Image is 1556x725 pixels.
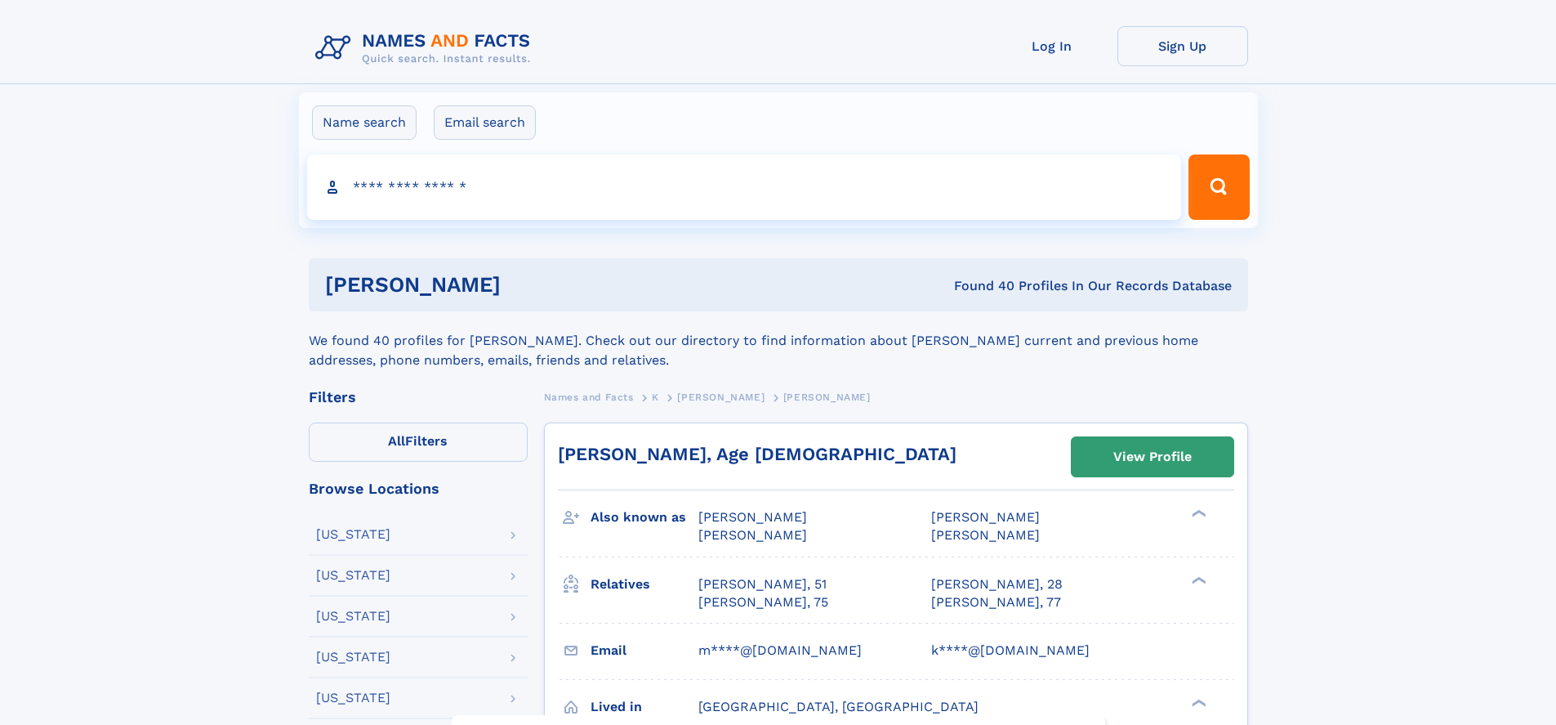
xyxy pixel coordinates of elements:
[1188,154,1249,220] button: Search Button
[309,311,1248,370] div: We found 40 profiles for [PERSON_NAME]. Check out our directory to find information about [PERSON...
[309,390,528,405] div: Filters
[591,571,698,598] h3: Relatives
[931,527,1040,543] span: [PERSON_NAME]
[698,699,979,714] span: [GEOGRAPHIC_DATA], [GEOGRAPHIC_DATA]
[312,105,417,140] label: Name search
[325,275,728,295] h1: [PERSON_NAME]
[316,569,390,582] div: [US_STATE]
[931,575,1063,593] a: [PERSON_NAME], 28
[316,528,390,541] div: [US_STATE]
[591,693,698,721] h3: Lived in
[309,26,544,70] img: Logo Names and Facts
[591,503,698,531] h3: Also known as
[931,509,1040,525] span: [PERSON_NAME]
[1072,437,1233,477] a: View Profile
[544,387,634,407] a: Names and Facts
[727,277,1232,295] div: Found 40 Profiles In Our Records Database
[698,527,807,543] span: [PERSON_NAME]
[309,481,528,496] div: Browse Locations
[1117,26,1248,66] a: Sign Up
[388,433,405,449] span: All
[1113,438,1192,476] div: View Profile
[783,392,871,403] span: [PERSON_NAME]
[1188,508,1207,519] div: ❯
[652,387,659,407] a: K
[677,392,765,403] span: [PERSON_NAME]
[558,444,956,464] a: [PERSON_NAME], Age [DEMOGRAPHIC_DATA]
[698,575,827,593] a: [PERSON_NAME], 51
[698,509,807,525] span: [PERSON_NAME]
[931,593,1061,611] a: [PERSON_NAME], 77
[1188,575,1207,585] div: ❯
[677,387,765,407] a: [PERSON_NAME]
[316,610,390,623] div: [US_STATE]
[1188,697,1207,708] div: ❯
[309,423,528,462] label: Filters
[652,392,659,403] span: K
[316,651,390,664] div: [US_STATE]
[307,154,1182,220] input: search input
[434,105,536,140] label: Email search
[698,593,828,611] a: [PERSON_NAME], 75
[591,637,698,665] h3: Email
[987,26,1117,66] a: Log In
[316,691,390,705] div: [US_STATE]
